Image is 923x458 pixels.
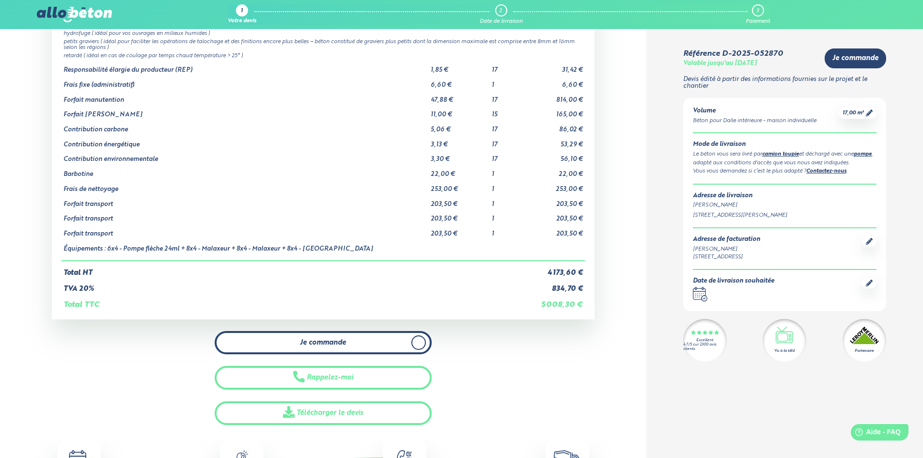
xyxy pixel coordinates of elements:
[490,193,528,208] td: 1
[693,108,816,115] div: Volume
[528,89,585,104] td: 814,00 €
[683,60,757,67] div: Valable jusqu'au [DATE]
[62,51,585,59] td: retardé ( idéal en cas de coulage par temps chaud température > 25° )
[62,293,529,309] td: Total TTC
[62,148,429,163] td: Contribution environnementale
[300,339,346,347] span: Je commande
[429,193,490,208] td: 203,50 €
[693,236,760,243] div: Adresse de facturation
[693,150,876,167] div: Le béton vous sera livré par et déchargé avec une , adapté aux conditions d'accès que vous nous a...
[683,76,886,90] p: Devis édité à partir des informations fournies sur le projet et le chantier
[528,104,585,119] td: 165,00 €
[429,104,490,119] td: 11,00 €
[429,148,490,163] td: 3,30 €
[528,193,585,208] td: 203,50 €
[693,192,876,200] div: Adresse de livraison
[228,18,256,25] div: Votre devis
[429,74,490,89] td: 6,60 €
[696,338,713,343] div: Excellent
[429,223,490,238] td: 203,50 €
[528,223,585,238] td: 203,50 €
[528,134,585,149] td: 53,29 €
[855,348,874,354] div: Partenaire
[480,18,523,25] div: Date de livraison
[825,48,886,68] a: Je commande
[528,163,585,178] td: 22,00 €
[62,134,429,149] td: Contribution énergétique
[429,178,490,193] td: 253,00 €
[62,178,429,193] td: Frais de nettoyage
[37,7,111,22] img: allobéton
[528,59,585,74] td: 31,42 €
[693,201,876,209] div: [PERSON_NAME]
[62,223,429,238] td: Forfait transport
[62,261,529,277] td: Total HT
[62,74,429,89] td: Frais fixe (administratif)
[693,141,876,148] div: Mode de livraison
[62,37,585,51] td: petits graviers ( idéal pour faciliter les opérations de talochage et des finitions encore plus b...
[429,59,490,74] td: 1,85 €
[832,54,878,63] span: Je commande
[490,223,528,238] td: 1
[215,401,432,425] a: Télécharger le devis
[480,4,523,25] a: 2 Date de livraison
[528,74,585,89] td: 6,60 €
[528,178,585,193] td: 253,00 €
[746,18,770,25] div: Paiement
[490,59,528,74] td: 17
[683,343,727,351] div: 4.7/5 sur 2300 avis clients
[490,134,528,149] td: 17
[528,293,585,309] td: 5 008,30 €
[490,163,528,178] td: 1
[62,163,429,178] td: Barbotine
[756,8,759,14] div: 3
[490,104,528,119] td: 15
[499,8,502,14] div: 2
[683,49,783,58] div: Référence D-2025-052870
[62,208,429,223] td: Forfait transport
[693,167,876,176] div: Vous vous demandez si c’est le plus adapté ? .
[693,211,876,220] div: [STREET_ADDRESS][PERSON_NAME]
[429,89,490,104] td: 47,88 €
[693,278,774,285] div: Date de livraison souhaitée
[429,208,490,223] td: 203,50 €
[693,117,816,125] div: Béton pour Dalle intérieure - maison individuelle
[62,277,529,293] td: TVA 20%
[837,420,912,447] iframe: Help widget launcher
[528,119,585,134] td: 86,02 €
[490,89,528,104] td: 17
[490,178,528,193] td: 1
[429,134,490,149] td: 3,13 €
[693,253,760,261] div: [STREET_ADDRESS]
[490,74,528,89] td: 1
[490,119,528,134] td: 17
[215,366,432,390] button: Rappelez-moi
[62,59,429,74] td: Responsabilité élargie du producteur (REP)
[215,331,432,355] a: Je commande
[62,89,429,104] td: Forfait manutention
[762,152,799,157] a: camion toupie
[693,245,760,253] div: [PERSON_NAME]
[429,119,490,134] td: 5,06 €
[746,4,770,25] a: 3 Paiement
[62,104,429,119] td: Forfait [PERSON_NAME]
[528,261,585,277] td: 4 173,60 €
[528,208,585,223] td: 203,50 €
[774,348,795,354] div: Vu à la télé
[528,148,585,163] td: 56,10 €
[241,8,243,15] div: 1
[62,29,585,37] td: hydrofuge ( idéal pour vos ouvrages en milieux humides )
[62,119,429,134] td: Contribution carbone
[854,152,872,157] a: pompe
[228,4,256,25] a: 1 Votre devis
[62,238,429,261] td: Équipements : 6x4 - Pompe flèche 24ml + 8x4 - Malaxeur + 8x4 - Malaxeur + 8x4 - [GEOGRAPHIC_DATA]
[429,163,490,178] td: 22,00 €
[806,169,846,174] a: Contactez-nous
[490,208,528,223] td: 1
[528,277,585,293] td: 834,70 €
[490,148,528,163] td: 17
[62,193,429,208] td: Forfait transport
